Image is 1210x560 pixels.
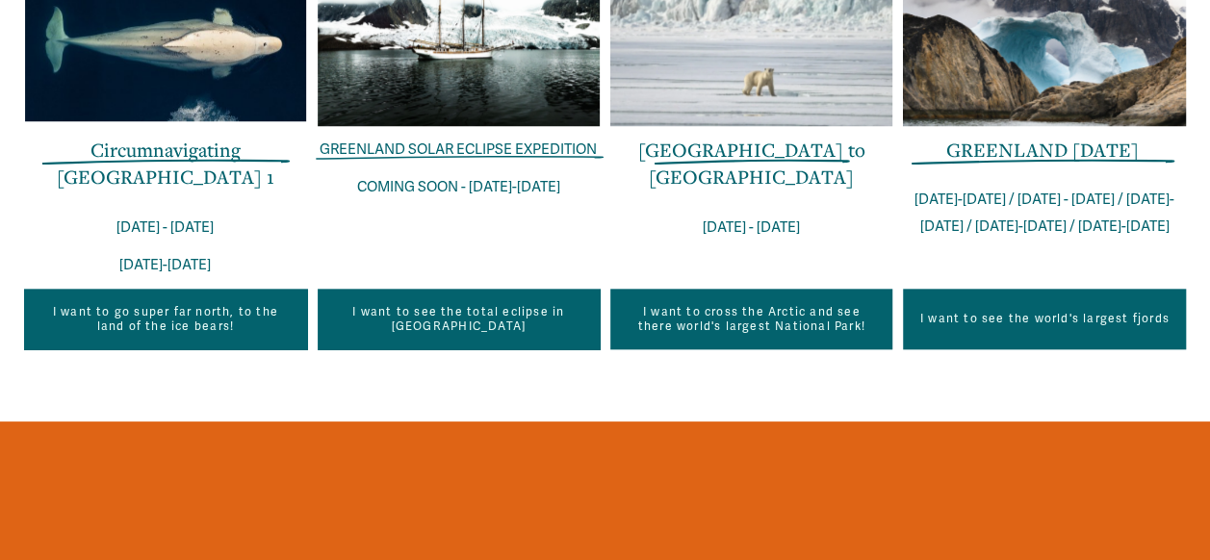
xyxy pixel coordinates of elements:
[318,174,600,200] p: COMING SOON - [DATE]-[DATE]
[24,252,306,278] p: [DATE]-[DATE]
[320,140,597,158] a: GREENLAND SOLAR ECLIPSE EXPEDITION
[638,137,865,191] a: [GEOGRAPHIC_DATA] to [GEOGRAPHIC_DATA]
[318,289,600,349] a: I want to see the total eclipse in [GEOGRAPHIC_DATA]
[57,137,274,191] a: Circumnavigating [GEOGRAPHIC_DATA] 1
[24,289,306,349] a: I want to go super far north, to the land of the ice bears!
[903,187,1185,239] p: [DATE]-[DATE] / [DATE] - [DATE] / [DATE]-[DATE] / [DATE]-[DATE] / [DATE]-[DATE]
[903,289,1185,349] a: I want to see the world's largest fjords
[946,137,1139,163] a: GREENLAND [DATE]
[610,215,892,241] p: [DATE] - [DATE]
[610,289,892,349] a: I want to cross the Arctic and see there world's largest National Park!
[24,215,306,241] p: [DATE] - [DATE]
